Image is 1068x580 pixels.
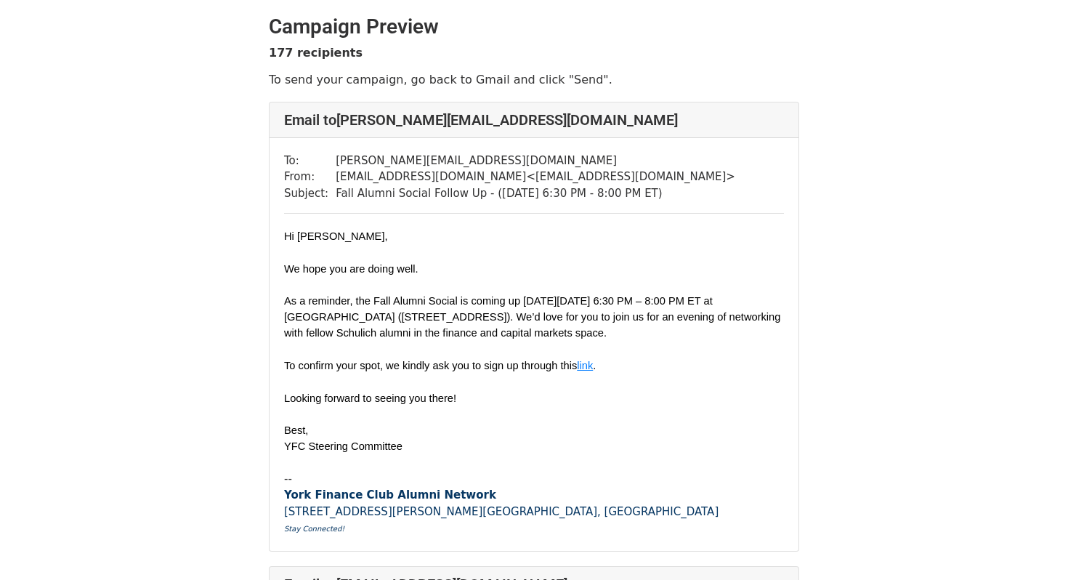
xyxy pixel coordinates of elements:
[577,360,593,371] span: link
[336,185,735,202] td: Fall Alumni Social Follow Up - ([DATE] 6:30 PM - 8:00 PM ET)
[336,169,735,185] td: [EMAIL_ADDRESS][DOMAIN_NAME] < [EMAIL_ADDRESS][DOMAIN_NAME] >
[577,358,593,372] a: link
[482,505,719,518] span: [GEOGRAPHIC_DATA], [GEOGRAPHIC_DATA]
[284,440,402,452] span: YFC Steering Committee
[284,230,388,242] span: Hi [PERSON_NAME],
[284,295,783,339] span: As a reminder, the Fall Alumni Social is coming up [DATE][DATE] 6:30 PM – 8:00 PM ET at [GEOGRAPH...
[284,424,308,436] span: Best,
[284,472,292,486] span: --
[593,360,596,371] span: .
[284,360,577,371] span: To confirm your spot, we kindly ask you to sign up through this
[284,392,456,404] span: Looking forward to seeing you there!
[269,72,799,87] p: To send your campaign, go back to Gmail and click "Send".
[284,111,784,129] h4: Email to [PERSON_NAME][EMAIL_ADDRESS][DOMAIN_NAME]
[284,153,336,169] td: To:
[284,185,336,202] td: Subject:
[284,169,336,185] td: From:
[269,15,799,39] h2: Campaign Preview
[269,46,363,60] strong: 177 recipients
[284,488,496,502] b: York Finance Club Alumni Network
[284,263,418,275] span: We hope you are doing well.
[995,510,1068,580] iframe: Chat Widget
[336,153,735,169] td: [PERSON_NAME][EMAIL_ADDRESS][DOMAIN_NAME]
[284,505,482,518] font: [STREET_ADDRESS][PERSON_NAME]
[284,525,344,533] i: Stay Connected!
